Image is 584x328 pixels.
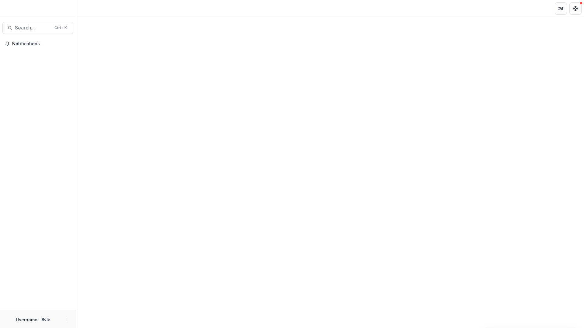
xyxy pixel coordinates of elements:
div: Ctrl + K [53,25,68,31]
p: Username [16,316,37,323]
button: Notifications [2,39,73,49]
button: Partners [555,2,567,15]
button: Get Help [569,2,582,15]
span: Search... [15,25,51,31]
button: Search... [2,22,73,34]
span: Notifications [12,41,71,46]
button: More [62,316,70,323]
p: Role [40,317,52,322]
